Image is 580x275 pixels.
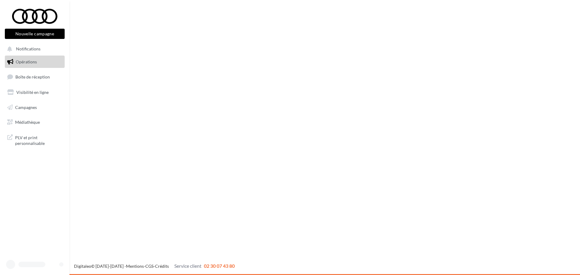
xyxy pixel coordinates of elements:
a: Campagnes [4,101,66,114]
span: Boîte de réception [15,74,50,79]
a: PLV et print personnalisable [4,131,66,149]
a: Médiathèque [4,116,66,129]
span: Notifications [16,46,40,52]
a: Visibilité en ligne [4,86,66,99]
span: Opérations [16,59,37,64]
span: Service client [174,263,201,269]
span: Visibilité en ligne [16,90,49,95]
span: Campagnes [15,104,37,110]
span: © [DATE]-[DATE] - - - [74,264,235,269]
a: Mentions [126,264,144,269]
a: Opérations [4,56,66,68]
a: Digitaleo [74,264,91,269]
span: PLV et print personnalisable [15,133,62,146]
span: 02 30 07 43 80 [204,263,235,269]
a: CGS [145,264,153,269]
span: Médiathèque [15,120,40,125]
a: Boîte de réception [4,70,66,83]
a: Crédits [155,264,169,269]
button: Nouvelle campagne [5,29,65,39]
